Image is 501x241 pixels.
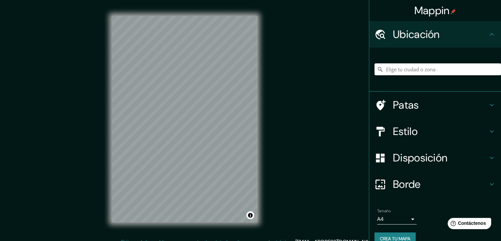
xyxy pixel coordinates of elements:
[393,124,418,138] font: Estilo
[393,151,447,165] font: Disposición
[377,208,391,214] font: Tamaño
[246,211,254,219] button: Activar o desactivar atribución
[375,63,501,75] input: Elige tu ciudad o zona
[393,27,440,41] font: Ubicación
[369,92,501,118] div: Patas
[393,177,421,191] font: Borde
[369,118,501,145] div: Estilo
[377,214,417,224] div: A4
[377,216,384,223] font: A4
[393,98,419,112] font: Patas
[112,16,258,223] canvas: Mapa
[451,9,456,14] img: pin-icon.png
[369,21,501,48] div: Ubicación
[369,145,501,171] div: Disposición
[369,171,501,197] div: Borde
[414,4,450,17] font: Mappin
[442,215,494,234] iframe: Lanzador de widgets de ayuda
